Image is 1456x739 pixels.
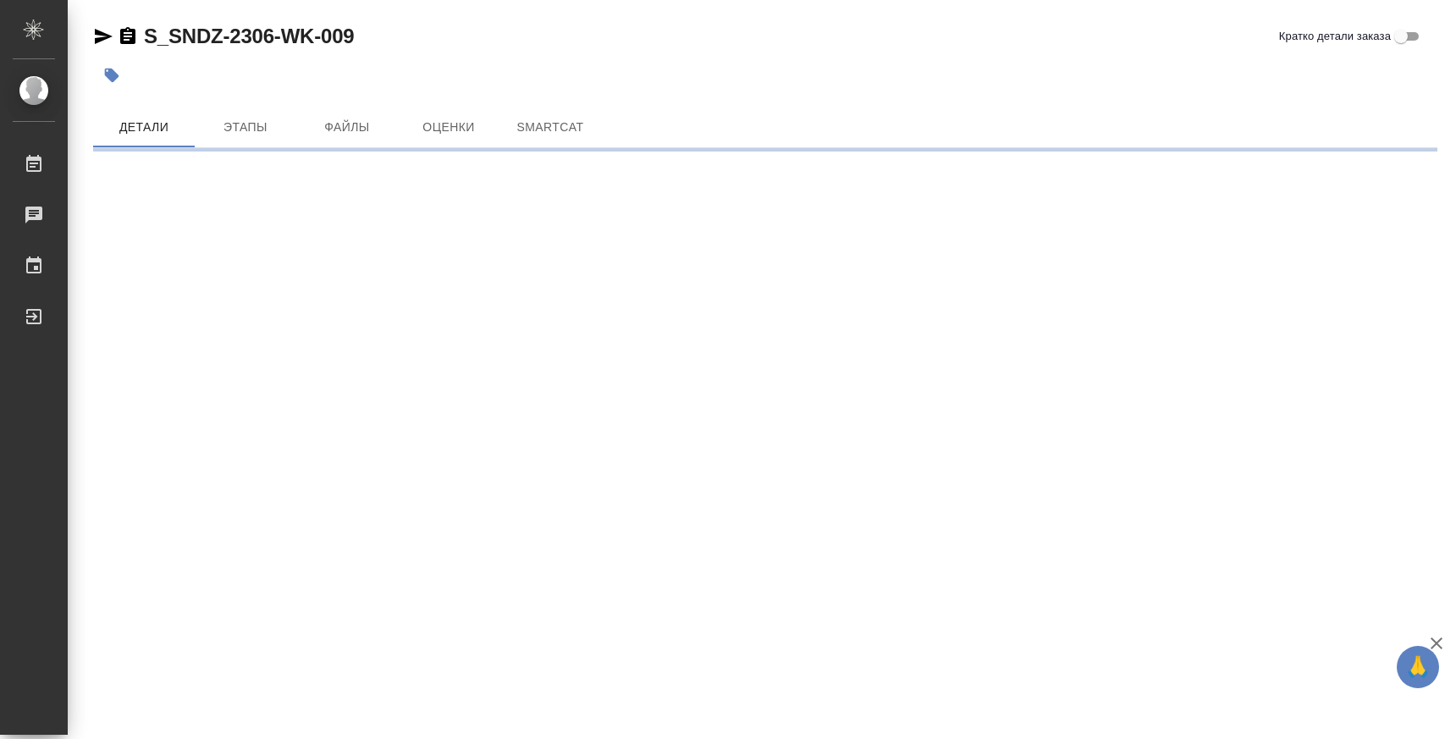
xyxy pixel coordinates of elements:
button: 🙏 [1397,646,1439,688]
button: Скопировать ссылку [118,26,138,47]
span: 🙏 [1404,649,1432,685]
span: Файлы [306,117,388,138]
span: Детали [103,117,185,138]
button: Скопировать ссылку для ЯМессенджера [93,26,113,47]
span: Кратко детали заказа [1279,28,1391,45]
a: S_SNDZ-2306-WK-009 [144,25,354,47]
span: Этапы [205,117,286,138]
button: Добавить тэг [93,57,130,94]
span: Оценки [408,117,489,138]
span: SmartCat [510,117,591,138]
